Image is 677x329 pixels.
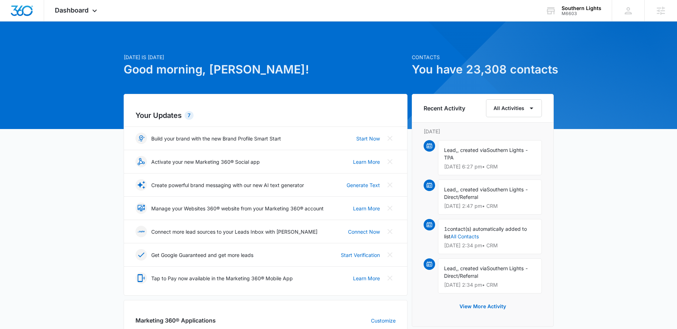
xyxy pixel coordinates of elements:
p: Activate your new Marketing 360® Social app [151,158,260,166]
button: Close [384,156,396,167]
button: Close [384,249,396,261]
a: Customize [371,317,396,324]
p: [DATE] 2:47 pm • CRM [444,204,536,209]
span: , created via [457,265,487,271]
button: View More Activity [452,298,513,315]
p: Build your brand with the new Brand Profile Smart Start [151,135,281,142]
h1: You have 23,308 contacts [412,61,554,78]
a: Learn More [353,205,380,212]
a: Learn More [353,275,380,282]
a: Learn More [353,158,380,166]
span: Dashboard [55,6,89,14]
a: Connect Now [348,228,380,235]
h6: Recent Activity [424,104,465,113]
span: , created via [457,147,487,153]
p: [DATE] [424,128,542,135]
div: account id [562,11,601,16]
span: Lead, [444,147,457,153]
button: Close [384,226,396,237]
p: Connect more lead sources to your Leads Inbox with [PERSON_NAME] [151,228,318,235]
button: Close [384,202,396,214]
span: 1 [444,226,447,232]
p: Create powerful brand messaging with our new AI text generator [151,181,304,189]
span: , created via [457,186,487,192]
p: Tap to Pay now available in the Marketing 360® Mobile App [151,275,293,282]
a: Start Now [356,135,380,142]
span: contact(s) automatically added to list [444,226,527,239]
button: All Activities [486,99,542,117]
span: Lead, [444,265,457,271]
button: Close [384,272,396,284]
h1: Good morning, [PERSON_NAME]! [124,61,407,78]
h2: Your Updates [135,110,396,121]
p: [DATE] is [DATE] [124,53,407,61]
p: Get Google Guaranteed and get more leads [151,251,253,259]
div: account name [562,5,601,11]
span: Lead, [444,186,457,192]
p: [DATE] 6:27 pm • CRM [444,164,536,169]
h2: Marketing 360® Applications [135,316,216,325]
p: [DATE] 2:34 pm • CRM [444,243,536,248]
p: Contacts [412,53,554,61]
p: [DATE] 2:34 pm • CRM [444,282,536,287]
button: Close [384,133,396,144]
button: Close [384,179,396,191]
p: Manage your Websites 360® website from your Marketing 360® account [151,205,324,212]
div: 7 [185,111,194,120]
a: All Contacts [450,233,479,239]
a: Generate Text [347,181,380,189]
a: Start Verification [341,251,380,259]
